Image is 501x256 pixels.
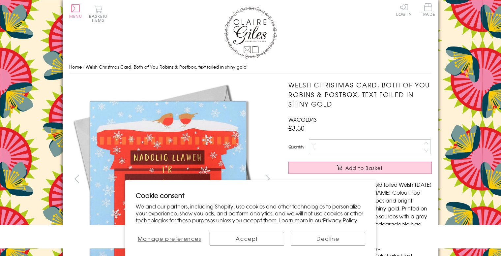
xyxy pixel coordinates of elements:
span: Manage preferences [138,235,201,242]
h1: Welsh Christmas Card, Both of You Robins & Postbox, text foiled in shiny gold [288,80,432,109]
button: Add to Basket [288,162,432,174]
span: Menu [69,13,82,19]
span: Trade [421,3,435,16]
h2: Cookie consent [136,191,365,200]
span: Welsh Christmas Card, Both of You Robins & Postbox, text foiled in shiny gold [86,64,247,70]
a: Home [69,64,82,70]
button: Decline [291,232,365,245]
a: Log In [396,3,412,16]
img: Claire Giles Greetings Cards [224,7,277,59]
span: › [83,64,84,70]
nav: breadcrumbs [69,60,432,74]
button: Menu [69,4,82,18]
button: Accept [210,232,284,245]
button: prev [69,171,84,186]
button: next [260,171,275,186]
a: Trade [421,3,435,17]
button: Manage preferences [136,232,203,245]
p: We and our partners, including Shopify, use cookies and other technologies to personalize your ex... [136,203,365,223]
span: £3.50 [288,123,305,133]
span: 0 items [92,13,107,23]
span: WXCOL043 [288,115,317,123]
span: Add to Basket [345,165,383,171]
a: Privacy Policy [323,216,357,224]
button: Basket0 items [89,5,107,22]
label: Quantity [288,144,304,150]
